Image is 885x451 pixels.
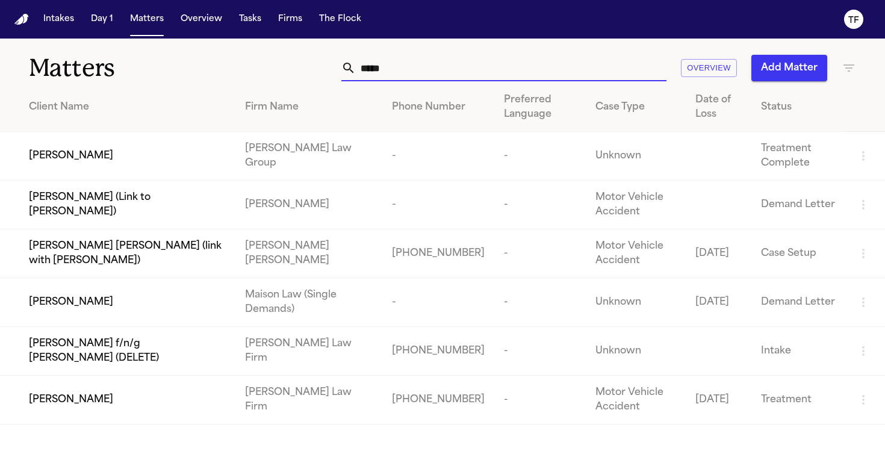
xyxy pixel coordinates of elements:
td: Treatment [751,376,846,425]
button: Add Matter [751,55,827,81]
span: [PERSON_NAME] [29,149,113,163]
td: [PHONE_NUMBER] [382,376,494,425]
button: Tasks [234,8,266,30]
td: Intake [751,327,846,376]
button: The Flock [314,8,366,30]
button: Matters [125,8,169,30]
div: Case Type [595,100,675,114]
td: - [494,181,586,229]
td: [PERSON_NAME] [235,181,382,229]
td: - [382,132,494,181]
td: Motor Vehicle Accident [586,376,685,425]
td: [PERSON_NAME] [PERSON_NAME] [235,229,382,278]
td: Unknown [586,278,685,327]
span: [PERSON_NAME] f/n/g [PERSON_NAME] (DELETE) [29,337,226,365]
td: Treatment Complete [751,132,846,181]
a: Home [14,14,29,25]
td: Motor Vehicle Accident [586,229,685,278]
button: Intakes [39,8,79,30]
td: - [494,278,586,327]
button: Firms [273,8,307,30]
td: - [494,376,586,425]
td: Unknown [586,327,685,376]
td: - [494,132,586,181]
span: [PERSON_NAME] [29,295,113,309]
td: [PHONE_NUMBER] [382,229,494,278]
button: Overview [681,59,737,78]
td: [DATE] [686,376,751,425]
td: [PERSON_NAME] Law Firm [235,376,382,425]
td: Motor Vehicle Accident [586,181,685,229]
div: Status [761,100,837,114]
span: [PERSON_NAME] (Link to [PERSON_NAME]) [29,190,226,219]
td: Case Setup [751,229,846,278]
td: Demand Letter [751,181,846,229]
div: Firm Name [245,100,373,114]
div: Date of Loss [695,93,742,122]
img: Finch Logo [14,14,29,25]
td: - [494,229,586,278]
td: [DATE] [686,229,751,278]
td: Maison Law (Single Demands) [235,278,382,327]
td: - [382,181,494,229]
td: [DATE] [686,278,751,327]
span: [PERSON_NAME] [29,393,113,407]
td: - [494,327,586,376]
button: Day 1 [86,8,118,30]
div: Client Name [29,100,226,114]
td: Demand Letter [751,278,846,327]
td: Unknown [586,132,685,181]
div: Preferred Language [504,93,576,122]
h1: Matters [29,53,258,83]
button: Overview [176,8,227,30]
td: [PHONE_NUMBER] [382,327,494,376]
td: [PERSON_NAME] Law Firm [235,327,382,376]
div: Phone Number [392,100,485,114]
td: [PERSON_NAME] Law Group [235,132,382,181]
span: [PERSON_NAME] [PERSON_NAME] (link with [PERSON_NAME]) [29,239,226,268]
td: - [382,278,494,327]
